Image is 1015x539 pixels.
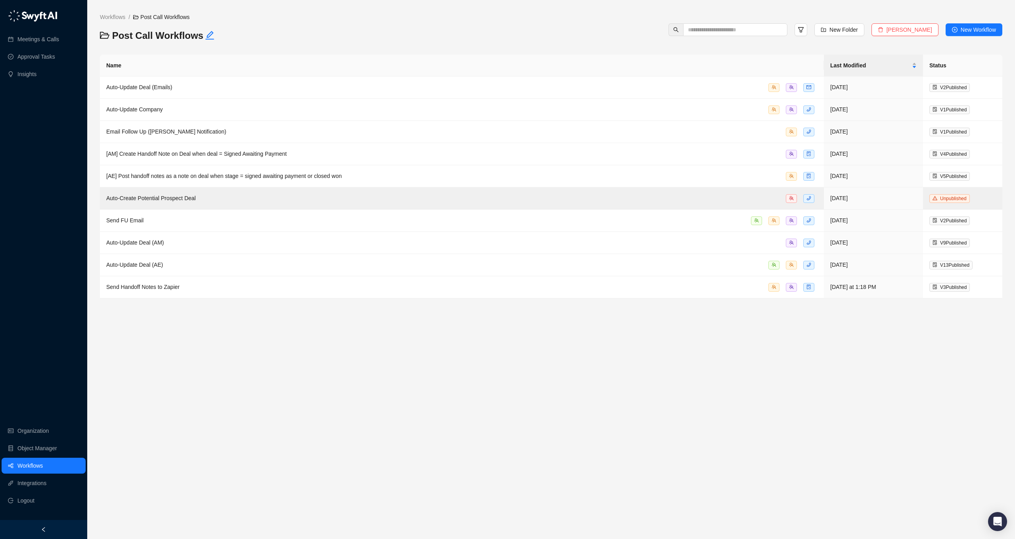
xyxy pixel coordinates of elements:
span: Auto-Create Potential Prospect Deal [106,195,196,201]
span: team [789,151,794,156]
span: V 5 Published [940,174,967,179]
a: Workflows [17,458,43,474]
span: file-done [933,218,937,223]
span: Post Call Workflows [133,14,190,20]
a: Approval Tasks [17,49,55,65]
span: file-sync [806,285,811,289]
span: [AE] Post handoff notes as a note on deal when stage = signed awaiting payment or closed won [106,173,342,179]
span: New Workflow [961,25,996,34]
span: V 13 Published [940,262,969,268]
span: Email Follow Up ([PERSON_NAME] Notification) [106,128,226,135]
span: folder-open [133,14,139,20]
span: V 2 Published [940,218,967,224]
span: phone [806,240,811,245]
td: [DATE] [824,121,923,143]
td: [DATE] [824,99,923,121]
span: folder-add [821,27,826,32]
span: folder-open [100,31,109,40]
span: Logout [17,493,34,508]
span: Send FU Email [106,217,144,224]
span: filter [798,27,804,33]
button: New Workflow [946,23,1002,36]
a: Integrations [17,475,46,491]
span: team [789,285,794,289]
span: left [41,527,46,532]
span: phone [806,196,811,201]
li: / [128,13,130,21]
span: [PERSON_NAME] [887,25,932,34]
span: Auto-Update Deal (AM) [106,239,164,246]
span: Auto-Update Deal (Emails) [106,84,172,90]
span: V 4 Published [940,151,967,157]
button: New Folder [814,23,864,36]
span: file-sync [806,151,811,156]
h3: Post Call Workflows [100,29,311,42]
span: V 1 Published [940,129,967,135]
a: Object Manager [17,440,57,456]
span: file-done [933,240,937,245]
th: Name [100,55,824,76]
span: file-done [933,285,937,289]
span: team [789,129,794,134]
a: Organization [17,423,49,439]
span: Last Modified [830,61,910,70]
span: search [673,27,679,32]
span: team [772,218,776,223]
span: plus-circle [952,27,958,32]
span: warning [933,196,937,201]
span: team [789,174,794,178]
span: V 2 Published [940,85,967,90]
span: logout [8,498,13,503]
span: phone [806,218,811,223]
td: [DATE] at 1:18 PM [824,276,923,298]
td: [DATE] [824,165,923,187]
span: team [789,262,794,267]
span: Auto-Update Deal (AE) [106,262,163,268]
span: file-done [933,85,937,90]
span: team [789,218,794,223]
span: team [789,85,794,90]
a: Workflows [98,13,127,21]
span: mail [806,85,811,90]
td: [DATE] [824,187,923,210]
img: logo-05li4sbe.png [8,10,57,22]
span: New Folder [829,25,858,34]
span: team [789,107,794,112]
span: file-done [933,107,937,112]
span: phone [806,129,811,134]
span: team [754,218,759,223]
a: Meetings & Calls [17,31,59,47]
span: V 9 Published [940,240,967,246]
span: [AM] Create Handoff Note on Deal when deal = Signed Awaiting Payment [106,151,287,157]
span: team [772,285,776,289]
div: Open Intercom Messenger [988,512,1007,531]
button: [PERSON_NAME] [871,23,938,36]
span: Send Handoff Notes to Zapier [106,284,180,290]
td: [DATE] [824,232,923,254]
td: [DATE] [824,210,923,232]
td: [DATE] [824,143,923,165]
span: file-done [933,151,937,156]
span: team [789,196,794,201]
span: team [772,262,776,267]
span: V 1 Published [940,107,967,113]
span: V 3 Published [940,285,967,290]
span: file-sync [806,174,811,178]
span: phone [806,262,811,267]
span: team [772,85,776,90]
span: Auto-Update Company [106,106,163,113]
a: Insights [17,66,36,82]
span: Unpublished [940,196,967,201]
span: file-done [933,129,937,134]
span: team [789,240,794,245]
span: file-done [933,174,937,178]
button: Edit [205,29,214,42]
td: [DATE] [824,76,923,99]
td: [DATE] [824,254,923,276]
span: edit [205,31,214,40]
span: phone [806,107,811,112]
span: delete [878,27,883,32]
th: Status [923,55,1002,76]
span: team [772,107,776,112]
span: file-done [933,262,937,267]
